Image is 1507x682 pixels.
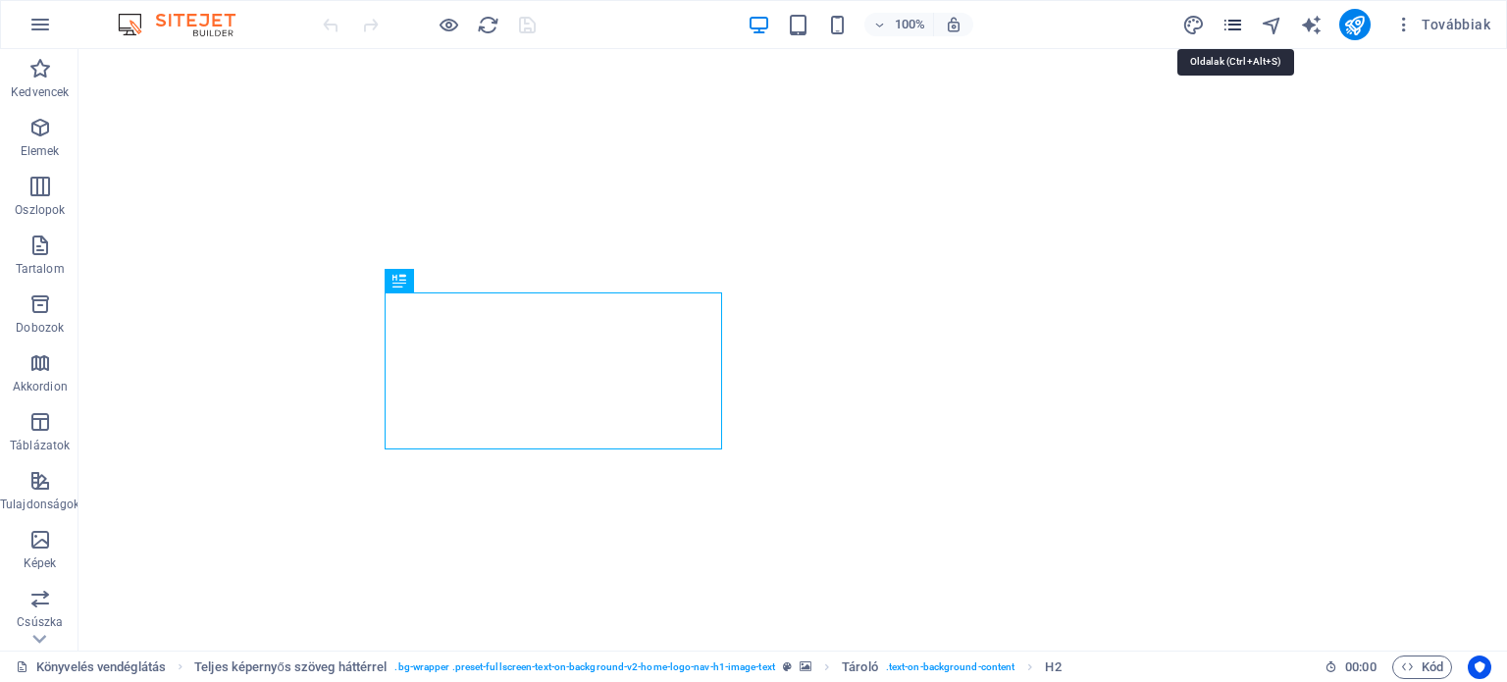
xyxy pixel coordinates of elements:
[800,661,811,672] i: Ez az elem hátteret tartalmaz
[21,143,60,159] p: Elemek
[1394,15,1490,34] span: Továbbiak
[24,555,57,571] p: Képek
[945,16,962,33] i: Átméretezés esetén automatikusan beállítja a nagyítási szintet a választott eszköznek megfelelően.
[783,661,792,672] i: Ez az elem egy testreszabható előre beállítás
[1339,9,1371,40] button: publish
[1401,656,1443,679] span: Kód
[476,13,499,36] button: reload
[842,656,878,679] span: Kattintson a kijelöléshez. Dupla kattintás az szerkesztéshez
[1182,14,1205,36] i: Tervezés (Ctrl+Alt+Y)
[1300,13,1324,36] button: text_generator
[1343,14,1366,36] i: Közzététel
[1386,9,1498,40] button: Továbbiak
[1221,13,1245,36] button: pages
[1182,13,1206,36] button: design
[16,320,64,336] p: Dobozok
[13,379,68,394] p: Akkordion
[1261,14,1283,36] i: Navigátor
[11,84,69,100] p: Kedvencek
[394,656,774,679] span: . bg-wrapper .preset-fullscreen-text-on-background-v2-home-logo-nav-h1-image-text
[1345,656,1376,679] span: 00 00
[194,656,387,679] span: Kattintson a kijelöléshez. Dupla kattintás az szerkesztéshez
[17,614,63,630] p: Csúszka
[477,14,499,36] i: Weboldal újratöltése
[10,438,70,453] p: Táblázatok
[16,261,65,277] p: Tartalom
[1468,656,1491,679] button: Usercentrics
[113,13,260,36] img: Editor Logo
[894,13,925,36] h6: 100%
[437,13,460,36] button: Kattintson ide az előnézeti módból való kilépéshez és a szerkesztés folytatásához
[15,202,65,218] p: Oszlopok
[1359,659,1362,674] span: :
[1325,656,1377,679] h6: Munkamenet idő
[886,656,1015,679] span: . text-on-background-content
[16,656,166,679] a: Kattintson a kijelölés megszüntetéséhez. Dupla kattintás az oldalak megnyitásához
[1392,656,1452,679] button: Kód
[864,13,934,36] button: 100%
[1261,13,1284,36] button: navigator
[194,656,1062,679] nav: breadcrumb
[1045,656,1061,679] span: Kattintson a kijelöléshez. Dupla kattintás az szerkesztéshez
[1300,14,1323,36] i: AI Writer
